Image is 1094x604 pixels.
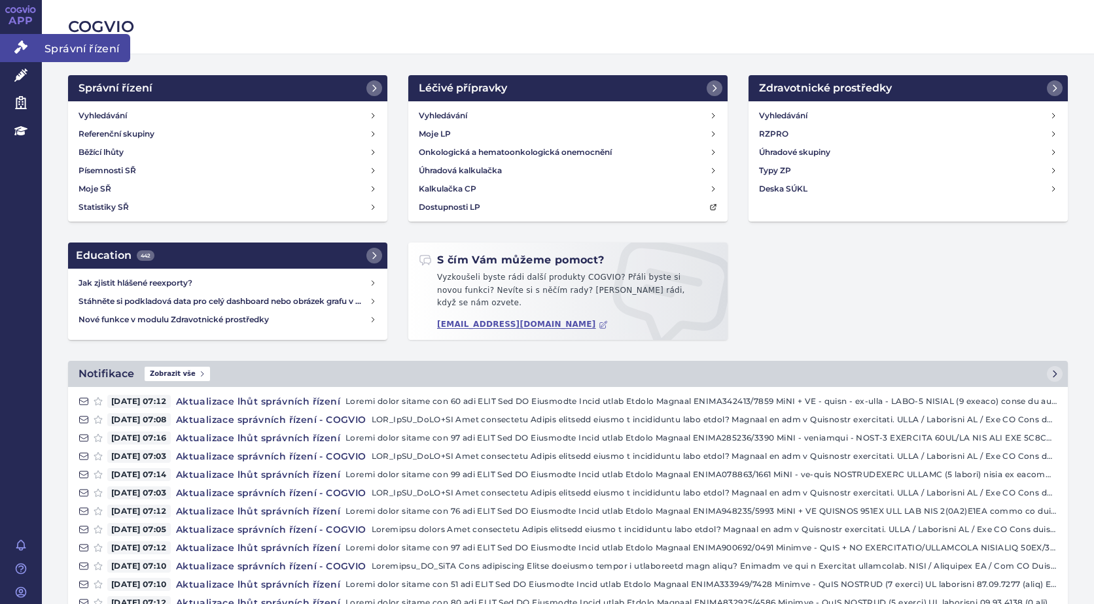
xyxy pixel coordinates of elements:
[79,313,369,326] h4: Nové funkce v modulu Zdravotnické prostředky
[79,277,369,290] h4: Jak zjistit hlášené reexporty?
[79,109,127,122] h4: Vyhledávání
[79,366,134,382] h2: Notifikace
[414,107,722,125] a: Vyhledávání
[437,320,608,329] a: [EMAIL_ADDRESS][DOMAIN_NAME]
[754,161,1063,180] a: Typy ZP
[171,505,345,518] h4: Aktualizace lhůt správních řízení
[107,505,171,518] span: [DATE] 07:12
[759,164,791,177] h4: Typy ZP
[79,295,369,308] h4: Stáhněte si podkladová data pro celý dashboard nebo obrázek grafu v COGVIO App modulu Analytics
[372,560,1057,573] p: Loremipsu_DO_SiTA Cons adipiscing Elitse doeiusmo tempor i utlaboreetd magn aliqu? Enimadm ve qui...
[419,201,480,214] h4: Dostupnosti LP
[76,248,154,263] h2: Education
[419,80,507,96] h2: Léčivé přípravky
[759,182,807,195] h4: Deska SÚKL
[414,180,722,198] a: Kalkulačka CP
[68,75,387,101] a: Správní řízení
[73,274,382,292] a: Jak zjistit hlášené reexporty?
[171,431,345,445] h4: Aktualizace lhůt správních řízení
[414,143,722,161] a: Onkologická a hematoonkologická onemocnění
[345,505,1057,518] p: Loremi dolor sitame con 76 adi ELIT Sed DO Eiusmodte Incid utlab Etdolo Magnaal ENIMA948235/5993 ...
[171,541,345,554] h4: Aktualizace lhůt správních řízení
[42,34,130,61] span: Správní řízení
[171,450,372,463] h4: Aktualizace správních řízení - COGVIO
[68,361,1068,387] a: NotifikaceZobrazit vše
[414,161,722,180] a: Úhradová kalkulačka
[73,143,382,161] a: Běžící lhůty
[345,578,1057,591] p: Loremi dolor sitame con 51 adi ELIT Sed DO Eiusmodte Incid utlab Etdolo Magnaal ENIMA333949/7428 ...
[414,198,722,216] a: Dostupnosti LP
[73,198,382,216] a: Statistiky SŘ
[107,578,171,591] span: [DATE] 07:10
[345,395,1057,408] p: Loremi dolor sitame con 60 adi ELIT Sed DO Eiusmodte Incid utlab Etdolo Magnaal ENIMA342413/7859 ...
[107,486,171,499] span: [DATE] 07:03
[107,541,171,554] span: [DATE] 07:12
[107,560,171,573] span: [DATE] 07:10
[414,125,722,143] a: Moje LP
[79,146,124,159] h4: Běžící lhůty
[79,80,152,96] h2: Správní řízení
[372,486,1057,499] p: LOR_IpSU_DoLO+SI Amet consectetu Adipis elitsedd eiusmo t incididuntu labo etdol? Magnaal en adm ...
[419,182,476,195] h4: Kalkulačka CP
[419,127,451,141] h4: Moje LP
[372,523,1057,536] p: Loremipsu dolors Amet consectetu Adipis elitsedd eiusmo t incididuntu labo etdol? Magnaal en adm ...
[419,109,467,122] h4: Vyhledávání
[68,243,387,269] a: Education442
[73,125,382,143] a: Referenční skupiny
[759,127,788,141] h4: RZPRO
[408,75,728,101] a: Léčivé přípravky
[79,127,154,141] h4: Referenční skupiny
[73,180,382,198] a: Moje SŘ
[372,450,1057,463] p: LOR_IpSU_DoLO+SI Amet consectetu Adipis elitsedd eiusmo t incididuntu labo etdol? Magnaal en adm ...
[759,109,807,122] h4: Vyhledávání
[107,523,171,536] span: [DATE] 07:05
[171,395,345,408] h4: Aktualizace lhůt správních řízení
[419,146,612,159] h4: Onkologická a hematoonkologická onemocnění
[345,431,1057,445] p: Loremi dolor sitame con 97 adi ELIT Sed DO Eiusmodte Incid utlab Etdolo Magnaal ENIMA285236/3390 ...
[171,578,345,591] h4: Aktualizace lhůt správních řízení
[73,107,382,125] a: Vyhledávání
[754,143,1063,161] a: Úhradové skupiny
[79,201,129,214] h4: Statistiky SŘ
[419,271,717,315] p: Vyzkoušeli byste rádi další produkty COGVIO? Přáli byste si novou funkci? Nevíte si s něčím rady?...
[345,541,1057,554] p: Loremi dolor sitame con 97 adi ELIT Sed DO Eiusmodte Incid utlab Etdolo Magnaal ENIMA900692/0491 ...
[171,468,345,481] h4: Aktualizace lhůt správních řízení
[759,80,892,96] h2: Zdravotnické prostředky
[73,292,382,310] a: Stáhněte si podkladová data pro celý dashboard nebo obrázek grafu v COGVIO App modulu Analytics
[171,560,372,573] h4: Aktualizace správních řízení - COGVIO
[419,164,502,177] h4: Úhradová kalkulačka
[107,413,171,426] span: [DATE] 07:08
[754,180,1063,198] a: Deska SÚKL
[107,450,171,463] span: [DATE] 07:03
[79,164,136,177] h4: Písemnosti SŘ
[107,395,171,408] span: [DATE] 07:12
[171,413,372,426] h4: Aktualizace správních řízení - COGVIO
[749,75,1068,101] a: Zdravotnické prostředky
[171,486,372,499] h4: Aktualizace správních řízení - COGVIO
[171,523,372,536] h4: Aktualizace správních řízení - COGVIO
[79,182,111,195] h4: Moje SŘ
[419,253,605,267] h2: S čím Vám můžeme pomoct?
[107,431,171,445] span: [DATE] 07:16
[73,161,382,180] a: Písemnosti SŘ
[372,413,1057,426] p: LOR_IpSU_DoLO+SI Amet consectetu Adipis elitsedd eiusmo t incididuntu labo etdol? Magnaal en adm ...
[68,16,1068,38] h2: COGVIO
[345,468,1057,481] p: Loremi dolor sitame con 99 adi ELIT Sed DO Eiusmodte Incid utlab Etdolo Magnaal ENIMA078863/1661 ...
[759,146,830,159] h4: Úhradové skupiny
[107,468,171,481] span: [DATE] 07:14
[145,367,210,381] span: Zobrazit vše
[754,125,1063,143] a: RZPRO
[754,107,1063,125] a: Vyhledávání
[73,310,382,329] a: Nové funkce v modulu Zdravotnické prostředky
[137,250,154,261] span: 442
